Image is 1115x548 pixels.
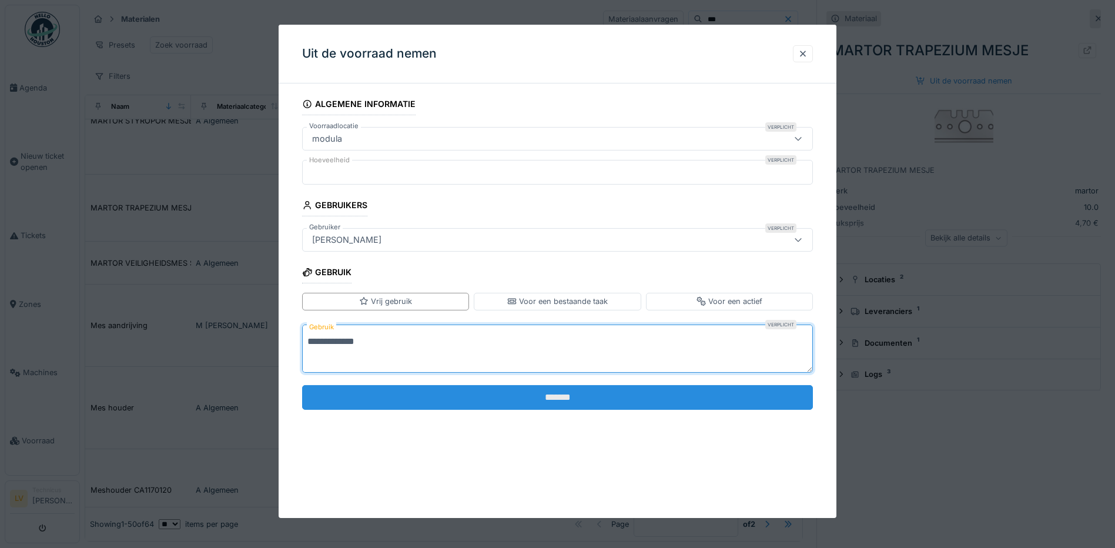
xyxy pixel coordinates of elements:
label: Voorraadlocatie [307,121,361,131]
div: Gebruikers [302,196,367,216]
div: [PERSON_NAME] [307,233,386,246]
div: Verplicht [765,122,796,132]
div: Vrij gebruik [359,296,412,307]
div: Voor een bestaande taak [507,296,608,307]
div: Voor een actief [697,296,762,307]
div: Gebruik [302,263,351,283]
label: Gebruiker [307,222,343,232]
h3: Uit de voorraad nemen [302,46,437,61]
label: Gebruik [307,319,336,334]
div: Verplicht [765,319,796,329]
div: Verplicht [765,223,796,233]
div: Verplicht [765,155,796,165]
div: Algemene informatie [302,95,416,115]
label: Hoeveelheid [307,155,352,165]
div: modula [307,132,347,145]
